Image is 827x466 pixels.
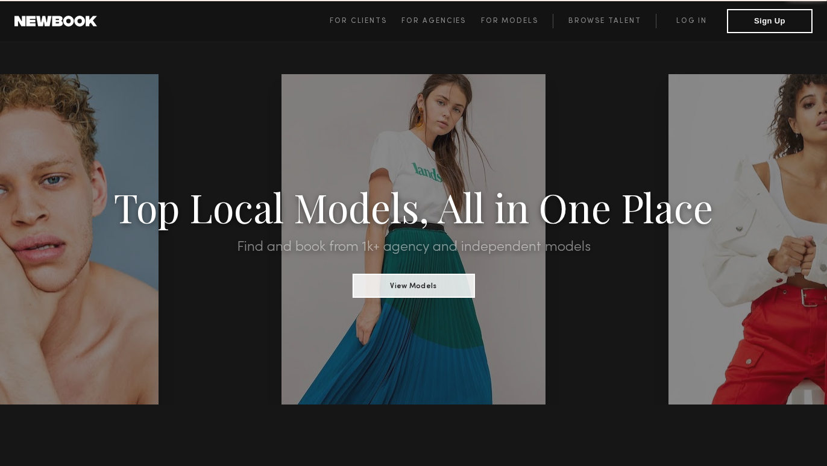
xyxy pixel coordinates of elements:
[62,240,765,254] h2: Find and book from 1k+ agency and independent models
[353,278,475,291] a: View Models
[401,17,466,25] span: For Agencies
[330,14,401,28] a: For Clients
[656,14,727,28] a: Log in
[353,274,475,298] button: View Models
[553,14,656,28] a: Browse Talent
[330,17,387,25] span: For Clients
[401,14,480,28] a: For Agencies
[62,188,765,225] h1: Top Local Models, All in One Place
[727,9,813,33] button: Sign Up
[481,14,553,28] a: For Models
[481,17,538,25] span: For Models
